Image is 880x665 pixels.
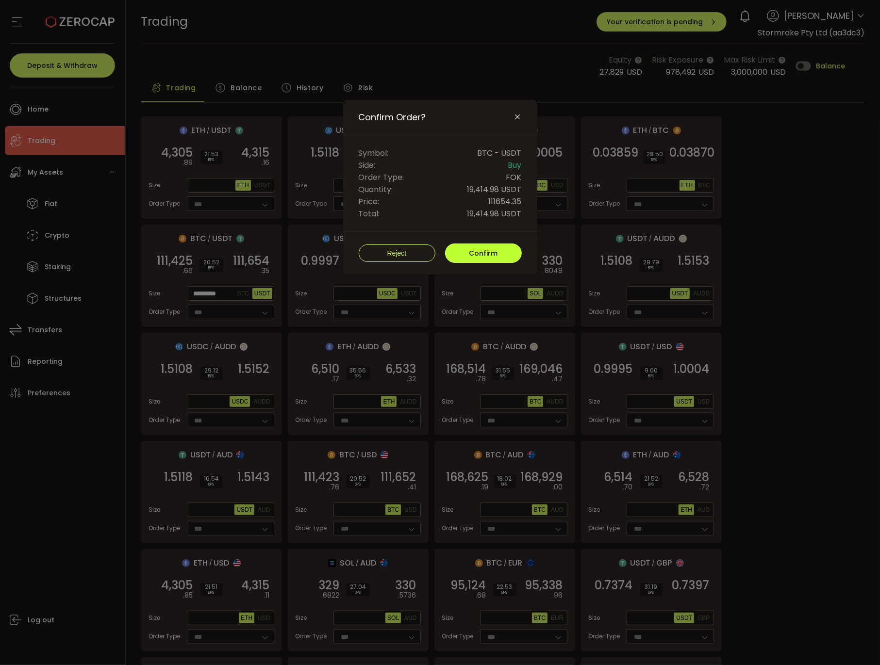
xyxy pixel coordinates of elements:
[359,159,376,171] span: Side:
[359,195,380,208] span: Price:
[445,243,522,263] button: Confirm
[387,249,407,257] span: Reject
[489,195,522,208] span: 111654.35
[359,171,404,183] span: Order Type:
[359,112,426,123] span: Confirm Order?
[359,244,435,262] button: Reject
[343,100,537,275] div: Confirm Order?
[467,208,522,220] span: 19,414.98 USDT
[359,183,393,195] span: Quantity:
[359,208,380,220] span: Total:
[469,248,498,258] span: Confirm
[506,171,522,183] span: FOK
[508,159,522,171] span: Buy
[514,113,522,122] button: Close
[831,618,880,665] iframe: Chat Widget
[467,183,522,195] span: 19,414.98 USDT
[478,147,522,159] span: BTC - USDT
[359,147,389,159] span: Symbol:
